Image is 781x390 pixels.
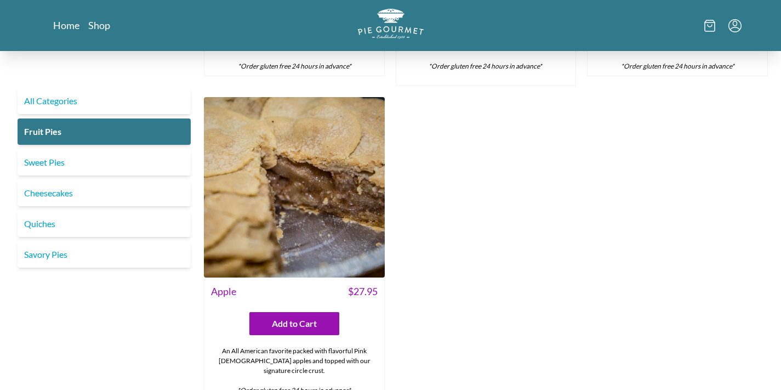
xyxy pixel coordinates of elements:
[204,97,385,278] img: Apple
[396,18,576,86] div: Tender, spiced apples baked in a buttery crust, crowned with a golden crumble topping made with c...
[272,317,317,330] span: Add to Cart
[88,19,110,32] a: Shop
[728,19,742,32] button: Menu
[18,118,191,145] a: Fruit Pies
[429,62,542,70] em: *Order gluten free 24 hours in advance*
[53,19,79,32] a: Home
[358,9,424,42] a: Logo
[18,211,191,237] a: Quiches
[18,88,191,114] a: All Categories
[238,62,351,70] em: *Order gluten free 24 hours in advance*
[18,180,191,206] a: Cheesecakes
[358,9,424,39] img: logo
[18,149,191,176] a: Sweet Pies
[18,241,191,268] a: Savory Pies
[211,284,236,299] span: Apple
[621,62,734,70] em: *Order gluten free 24 hours in advance*
[249,312,339,335] button: Add to Cart
[348,284,378,299] span: $ 27.95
